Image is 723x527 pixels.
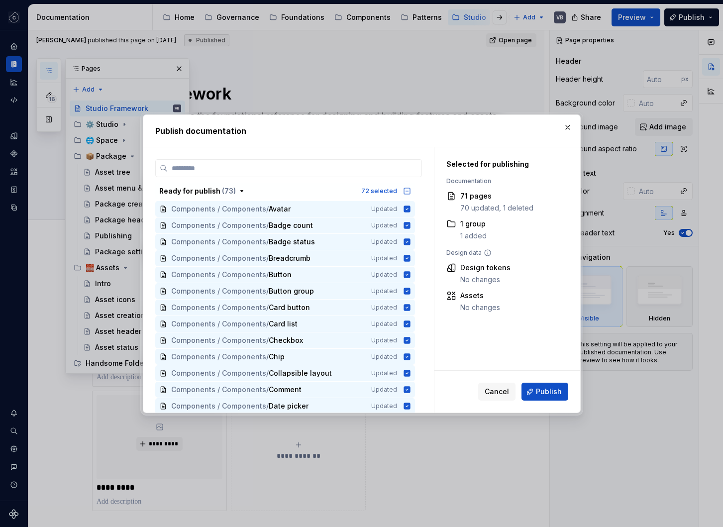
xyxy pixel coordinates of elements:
[159,186,236,196] div: Ready for publish
[269,220,313,230] span: Badge count
[266,385,269,395] span: /
[371,287,397,295] span: Updated
[371,386,397,394] span: Updated
[171,319,266,329] span: Components / Components
[478,383,516,401] button: Cancel
[266,303,269,313] span: /
[266,237,269,247] span: /
[171,401,266,411] span: Components / Components
[446,177,557,185] div: Documentation
[266,286,269,296] span: /
[269,286,314,296] span: Button group
[171,335,266,345] span: Components / Components
[266,335,269,345] span: /
[269,352,289,362] span: Chip
[171,303,266,313] span: Components / Components
[371,254,397,262] span: Updated
[460,231,487,241] div: 1 added
[269,237,315,247] span: Badge status
[171,270,266,280] span: Components / Components
[171,286,266,296] span: Components / Components
[155,183,415,199] button: Ready for publish (73)72 selected
[266,368,269,378] span: /
[269,385,302,395] span: Comment
[269,401,309,411] span: Date picker
[460,263,511,273] div: Design tokens
[485,387,509,397] span: Cancel
[371,205,397,213] span: Updated
[269,368,332,378] span: Collapsible layout
[269,204,291,214] span: Avatar
[171,220,266,230] span: Components / Components
[171,253,266,263] span: Components / Components
[171,237,266,247] span: Components / Components
[222,187,236,195] span: ( 73 )
[371,238,397,246] span: Updated
[460,275,511,285] div: No changes
[361,187,397,195] div: 72 selected
[266,270,269,280] span: /
[269,270,292,280] span: Button
[371,402,397,410] span: Updated
[371,320,397,328] span: Updated
[536,387,562,397] span: Publish
[460,191,533,201] div: 71 pages
[371,369,397,377] span: Updated
[371,353,397,361] span: Updated
[269,319,298,329] span: Card list
[171,352,266,362] span: Components / Components
[460,219,487,229] div: 1 group
[460,203,533,213] div: 70 updated, 1 deleted
[266,253,269,263] span: /
[266,220,269,230] span: /
[155,125,568,137] h2: Publish documentation
[171,204,266,214] span: Components / Components
[371,221,397,229] span: Updated
[269,303,310,313] span: Card button
[521,383,568,401] button: Publish
[371,304,397,312] span: Updated
[266,401,269,411] span: /
[371,336,397,344] span: Updated
[171,368,266,378] span: Components / Components
[460,291,500,301] div: Assets
[266,204,269,214] span: /
[446,249,557,257] div: Design data
[266,319,269,329] span: /
[269,253,310,263] span: Breadcrumb
[266,352,269,362] span: /
[269,335,303,345] span: Checkbox
[460,303,500,313] div: No changes
[371,271,397,279] span: Updated
[171,385,266,395] span: Components / Components
[446,159,557,169] div: Selected for publishing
